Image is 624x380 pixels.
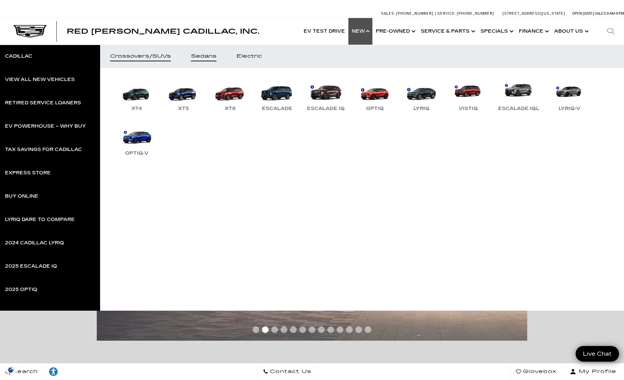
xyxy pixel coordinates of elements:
[309,326,315,333] span: Go to slide 7
[259,105,296,113] div: Escalade
[363,105,387,113] div: OPTIQ
[595,11,607,16] span: Sales:
[117,123,157,157] a: OPTIQ-V
[67,27,259,35] span: Red [PERSON_NAME] Cadillac, Inc.
[348,18,372,45] a: New
[5,287,37,292] div: 2025 OPTIQ
[607,11,624,16] span: 9 AM-6 PM
[576,367,616,376] span: My Profile
[337,326,343,333] span: Go to slide 10
[67,28,259,35] a: Red [PERSON_NAME] Cadillac, Inc.
[495,105,543,113] div: Escalade IQL
[437,11,456,16] span: Service:
[572,11,594,16] span: Open [DATE]
[365,326,371,333] span: Go to slide 13
[5,147,82,152] div: Tax Savings for Cadillac
[455,105,481,113] div: VISTIQ
[5,264,57,269] div: 2025 Escalade IQ
[555,105,584,113] div: LYRIQ-V
[237,54,262,59] div: Electric
[511,363,562,380] a: Glovebox
[164,78,204,113] a: XT5
[5,124,86,129] div: EV Powerhouse – Why Buy
[253,326,259,333] span: Go to slide 1
[562,363,624,380] button: Open user profile menu
[5,54,32,59] div: Cadillac
[290,326,297,333] span: Go to slide 5
[5,101,81,105] div: Retired Service Loaners
[318,326,325,333] span: Go to slide 8
[5,241,64,245] div: 2024 Cadillac LYRIQ
[435,12,496,15] a: Service: [PHONE_NUMBER]
[117,78,157,113] a: XT4
[417,18,477,45] a: Service & Parts
[457,11,494,16] span: [PHONE_NUMBER]
[128,105,145,113] div: XT4
[10,367,38,376] span: Search
[262,326,269,333] span: Go to slide 2
[100,45,181,68] a: Crossovers/SUVs
[448,78,488,113] a: VISTIQ
[227,45,272,68] a: Electric
[580,350,615,358] span: Live Chat
[300,18,348,45] a: EV Test Drive
[191,54,217,59] div: Sedans
[381,11,395,16] span: Sales:
[5,194,38,199] div: Buy Online
[576,346,619,362] a: Live Chat
[258,363,317,380] a: Contact Us
[13,25,47,38] img: Cadillac Dark Logo with Cadillac White Text
[5,311,90,315] div: Cadillac Model Showroom
[495,78,543,113] a: Escalade IQL
[43,363,64,380] a: Explore your accessibility options
[299,326,306,333] span: Go to slide 6
[372,18,417,45] a: Pre-Owned
[5,171,51,175] div: Express Store
[3,366,19,373] img: Opt-Out Icon
[551,18,591,45] a: About Us
[549,78,589,113] a: LYRIQ-V
[110,54,171,59] div: Crossovers/SUVs
[281,326,287,333] span: Go to slide 4
[222,105,239,113] div: XT6
[396,11,433,16] span: [PHONE_NUMBER]
[257,78,297,113] a: Escalade
[327,326,334,333] span: Go to slide 9
[5,77,75,82] div: View All New Vehicles
[271,326,278,333] span: Go to slide 3
[5,217,75,222] div: LYRIQ Dare to Compare
[3,366,19,373] section: Click to Open Cookie Consent Modal
[304,78,348,113] a: Escalade IQ
[346,326,353,333] span: Go to slide 11
[355,78,395,113] a: OPTIQ
[401,78,441,113] a: LYRIQ
[503,11,565,16] a: [STREET_ADDRESS][US_STATE]
[381,12,435,15] a: Sales: [PHONE_NUMBER]
[210,78,250,113] a: XT6
[43,367,63,377] div: Explore your accessibility options
[516,18,551,45] a: Finance
[410,105,433,113] div: LYRIQ
[521,367,557,376] span: Glovebox
[355,326,362,333] span: Go to slide 12
[122,149,152,157] div: OPTIQ-V
[477,18,516,45] a: Specials
[268,367,311,376] span: Contact Us
[175,105,192,113] div: XT5
[181,45,227,68] a: Sedans
[304,105,348,113] div: Escalade IQ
